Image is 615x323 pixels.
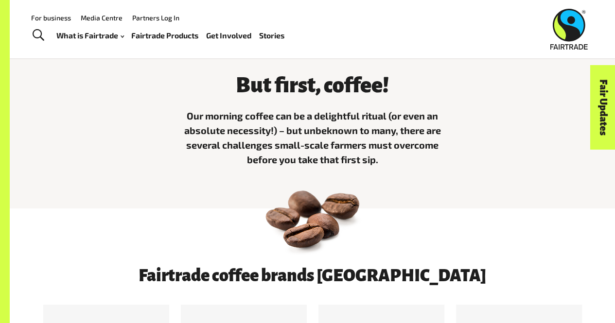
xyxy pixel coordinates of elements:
[81,14,123,22] a: Media Centre
[131,29,198,42] a: Fairtrade Products
[56,29,124,42] a: What is Fairtrade
[180,74,445,98] h3: But first, coffee!
[26,23,50,48] a: Toggle Search
[550,9,588,50] img: Fairtrade Australia New Zealand logo
[180,109,445,167] p: Our morning coffee can be a delightful ritual (or even an absolute necessity!) – but unbeknown to...
[206,29,251,42] a: Get Involved
[262,165,364,267] img: 04 Coffee
[132,14,179,22] a: Partners Log In
[88,267,538,285] h3: Fairtrade coffee brands [GEOGRAPHIC_DATA]
[31,14,71,22] a: For business
[259,29,284,42] a: Stories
